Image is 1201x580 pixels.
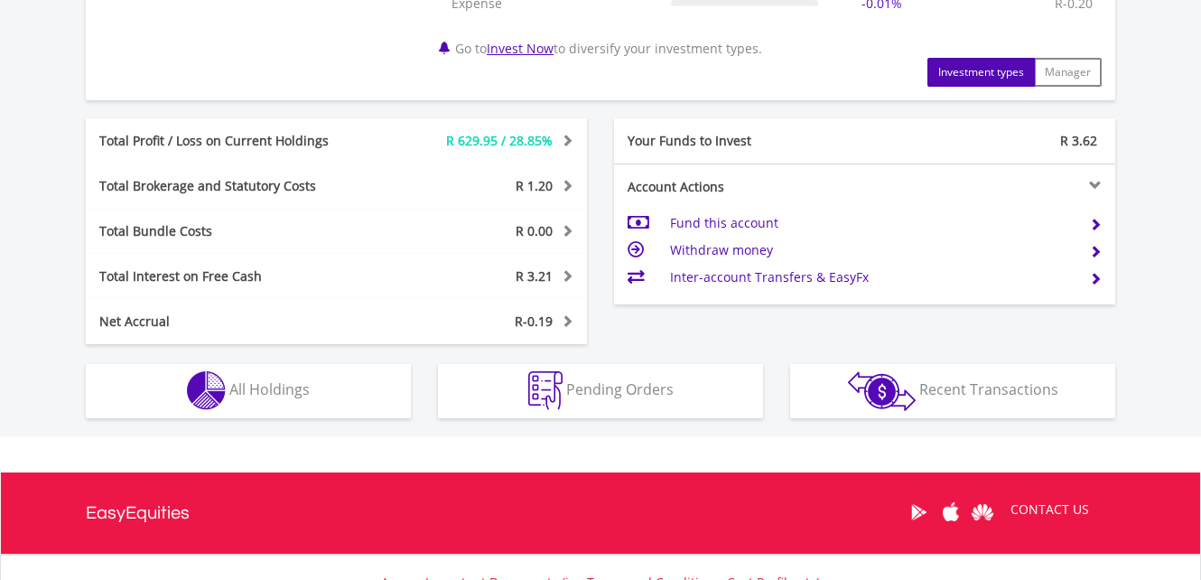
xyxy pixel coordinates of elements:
td: Fund this account [670,210,1075,237]
a: Invest Now [487,40,554,57]
a: Huawei [966,484,998,540]
div: Total Brokerage and Statutory Costs [86,177,378,195]
td: Inter-account Transfers & EasyFx [670,264,1075,291]
button: All Holdings [86,364,411,418]
span: Recent Transactions [919,379,1058,399]
span: R 629.95 / 28.85% [446,132,553,149]
div: Total Profit / Loss on Current Holdings [86,132,378,150]
span: R 3.62 [1060,132,1097,149]
span: R 3.21 [516,267,553,285]
img: holdings-wht.png [187,371,226,410]
span: Pending Orders [566,379,674,399]
div: Total Bundle Costs [86,222,378,240]
a: Apple [935,484,966,540]
a: Google Play [903,484,935,540]
span: R 1.20 [516,177,553,194]
div: Account Actions [614,178,865,196]
span: R 0.00 [516,222,553,239]
div: Total Interest on Free Cash [86,267,378,285]
div: Net Accrual [86,313,378,331]
img: transactions-zar-wht.png [848,371,916,411]
button: Investment types [927,58,1035,87]
span: All Holdings [229,379,310,399]
img: pending_instructions-wht.png [528,371,563,410]
button: Recent Transactions [790,364,1115,418]
a: EasyEquities [86,472,190,554]
button: Pending Orders [438,364,763,418]
td: Withdraw money [670,237,1075,264]
button: Manager [1034,58,1102,87]
div: Your Funds to Invest [614,132,865,150]
span: R-0.19 [515,313,553,330]
a: CONTACT US [998,484,1102,535]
